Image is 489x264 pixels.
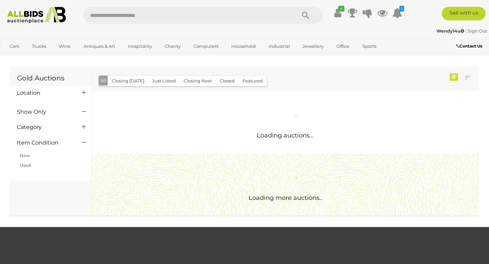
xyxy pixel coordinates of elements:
a: Sign Out [468,28,487,34]
strong: Wendy14u [436,28,464,34]
a: Sell with us [442,7,486,20]
h4: Category [17,124,72,130]
a: Household [227,41,260,52]
button: Featured [238,76,267,86]
a: Industrial [264,41,294,52]
div: 0 [450,73,458,81]
span: | [465,28,467,34]
b: Contact Us [456,43,482,49]
a: ✔ [332,7,343,19]
i: ✔ [338,6,344,12]
button: Closing [DATE] [108,76,148,86]
a: Cars [5,41,23,52]
a: Charity [160,41,185,52]
span: Loading more auctions.. [249,194,322,202]
button: Just Listed [148,76,180,86]
h4: Show Only [17,109,72,115]
a: [GEOGRAPHIC_DATA] [5,52,62,63]
a: Contact Us [456,42,484,50]
button: Closing Next [180,76,216,86]
a: Wine [54,41,75,52]
button: All [99,76,108,86]
a: Trucks [28,41,51,52]
a: Hospitality [124,41,157,52]
button: Search [289,7,323,24]
h1: Gold Auctions [17,74,85,82]
h4: Location [17,90,72,96]
a: New [20,153,30,158]
img: Allbids.com.au [4,7,70,23]
a: Sports [358,41,381,52]
a: Jewellery [298,41,328,52]
a: Used [20,163,31,168]
a: Wendy14u [436,28,465,34]
span: Loading auctions... [257,132,314,139]
a: Office [332,41,354,52]
a: 1 [392,7,402,19]
a: Computers [189,41,223,52]
i: 1 [399,6,404,12]
h4: Item Condition [17,140,72,146]
button: Closed [216,76,239,86]
a: Antiques & Art [79,41,120,52]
